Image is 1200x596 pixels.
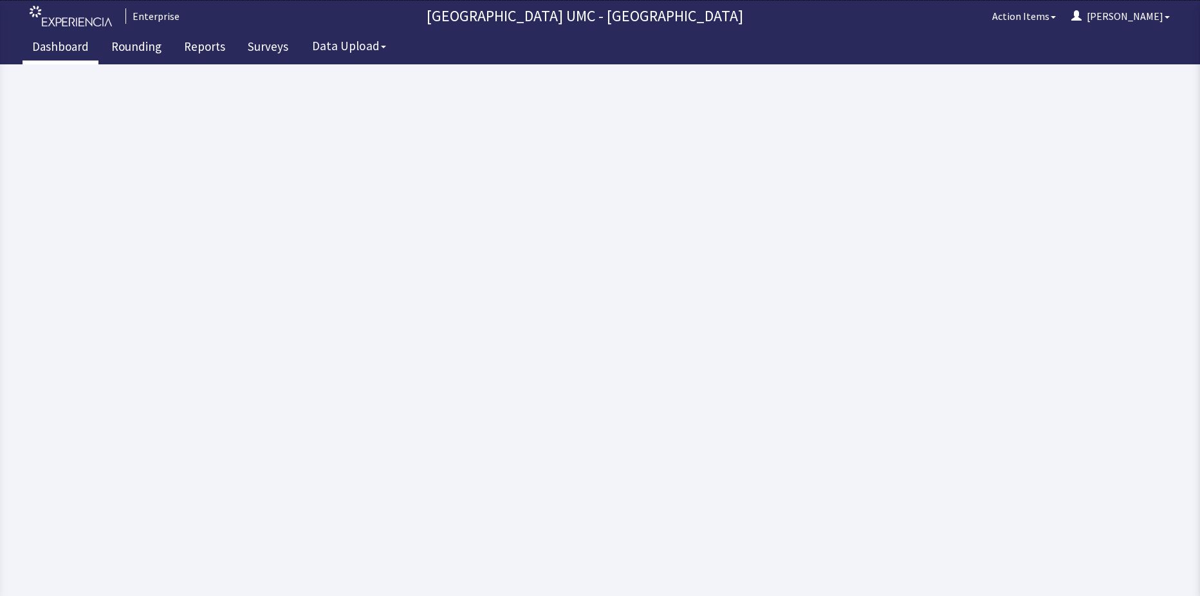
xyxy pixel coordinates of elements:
[185,6,984,26] p: [GEOGRAPHIC_DATA] UMC - [GEOGRAPHIC_DATA]
[30,6,112,27] img: experiencia_logo.png
[174,32,235,64] a: Reports
[304,34,394,58] button: Data Upload
[102,32,171,64] a: Rounding
[238,32,298,64] a: Surveys
[1064,3,1177,29] button: [PERSON_NAME]
[984,3,1064,29] button: Action Items
[23,32,98,64] a: Dashboard
[125,8,180,24] div: Enterprise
